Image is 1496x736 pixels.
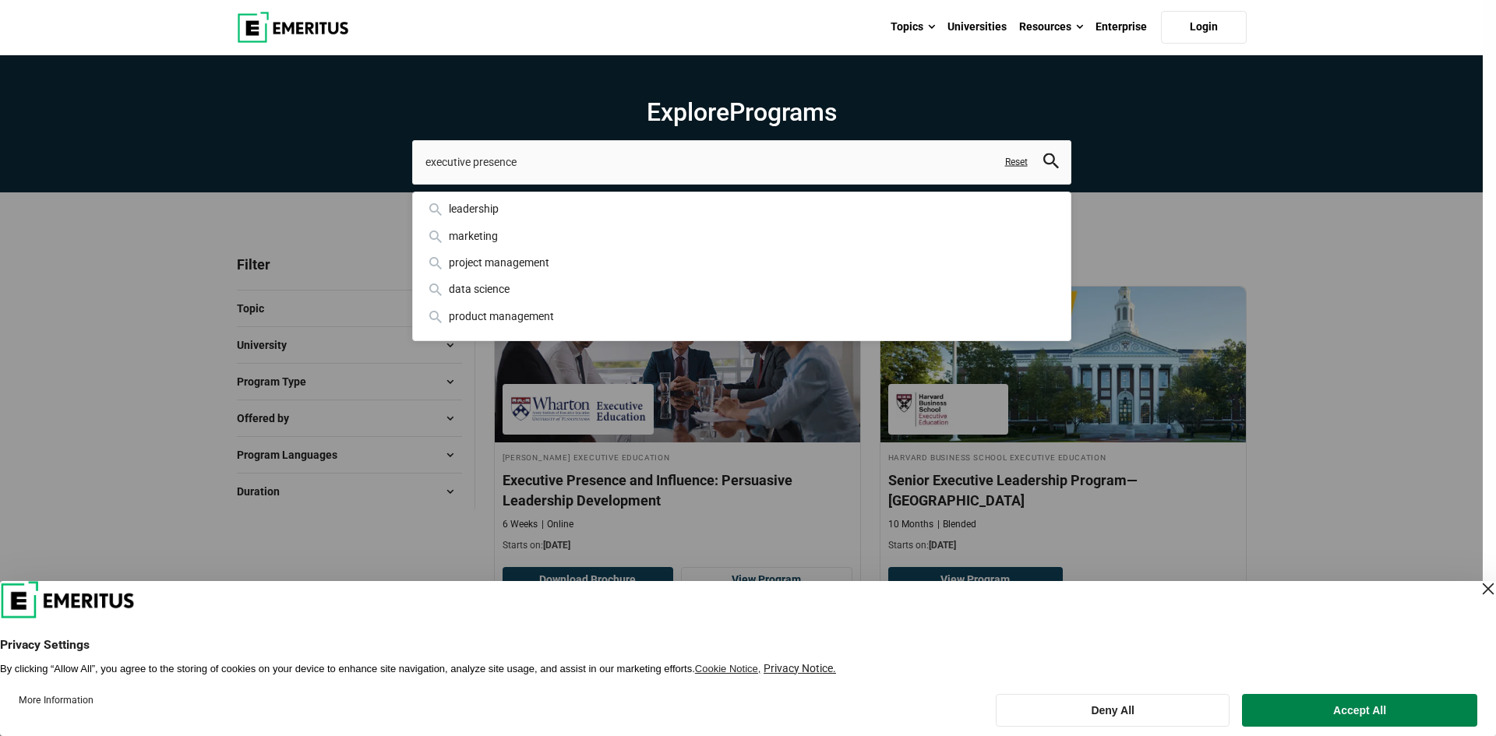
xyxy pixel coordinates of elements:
[1161,11,1247,44] a: Login
[425,254,1058,271] div: project management
[425,308,1058,325] div: product management
[729,97,837,127] span: Programs
[425,227,1058,245] div: marketing
[1043,157,1059,172] a: search
[425,200,1058,217] div: leadership
[1043,153,1059,171] button: search
[412,140,1071,184] input: search-page
[425,280,1058,298] div: data science
[412,97,1071,128] h1: Explore
[1005,156,1028,169] a: Reset search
